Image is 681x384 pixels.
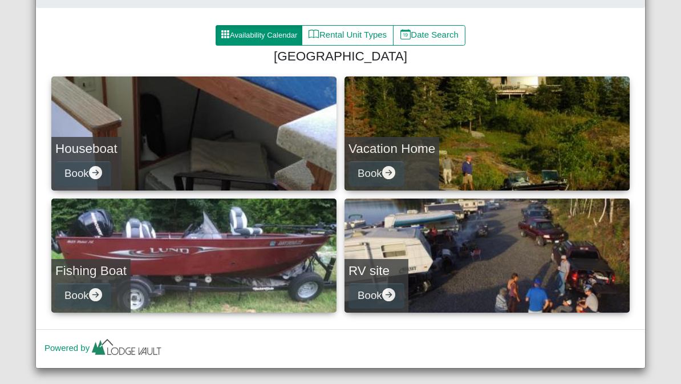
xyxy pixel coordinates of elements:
[56,48,625,64] h4: [GEOGRAPHIC_DATA]
[90,336,164,361] img: lv-small.ca335149.png
[55,263,127,278] h4: Fishing Boat
[55,161,111,187] button: Bookarrow right circle fill
[348,141,435,156] h4: Vacation Home
[221,30,230,39] svg: grid3x3 gap fill
[309,29,319,40] svg: book
[382,166,395,179] svg: arrow right circle fill
[382,288,395,301] svg: arrow right circle fill
[348,283,404,309] button: Bookarrow right circle fill
[216,25,302,46] button: grid3x3 gap fillAvailability Calendar
[393,25,465,46] button: calendar dateDate Search
[55,141,117,156] h4: Houseboat
[89,166,102,179] svg: arrow right circle fill
[348,161,404,187] button: Bookarrow right circle fill
[89,288,102,301] svg: arrow right circle fill
[55,283,111,309] button: Bookarrow right circle fill
[400,29,411,40] svg: calendar date
[348,263,404,278] h4: RV site
[44,343,164,353] a: Powered by
[302,25,394,46] button: bookRental Unit Types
